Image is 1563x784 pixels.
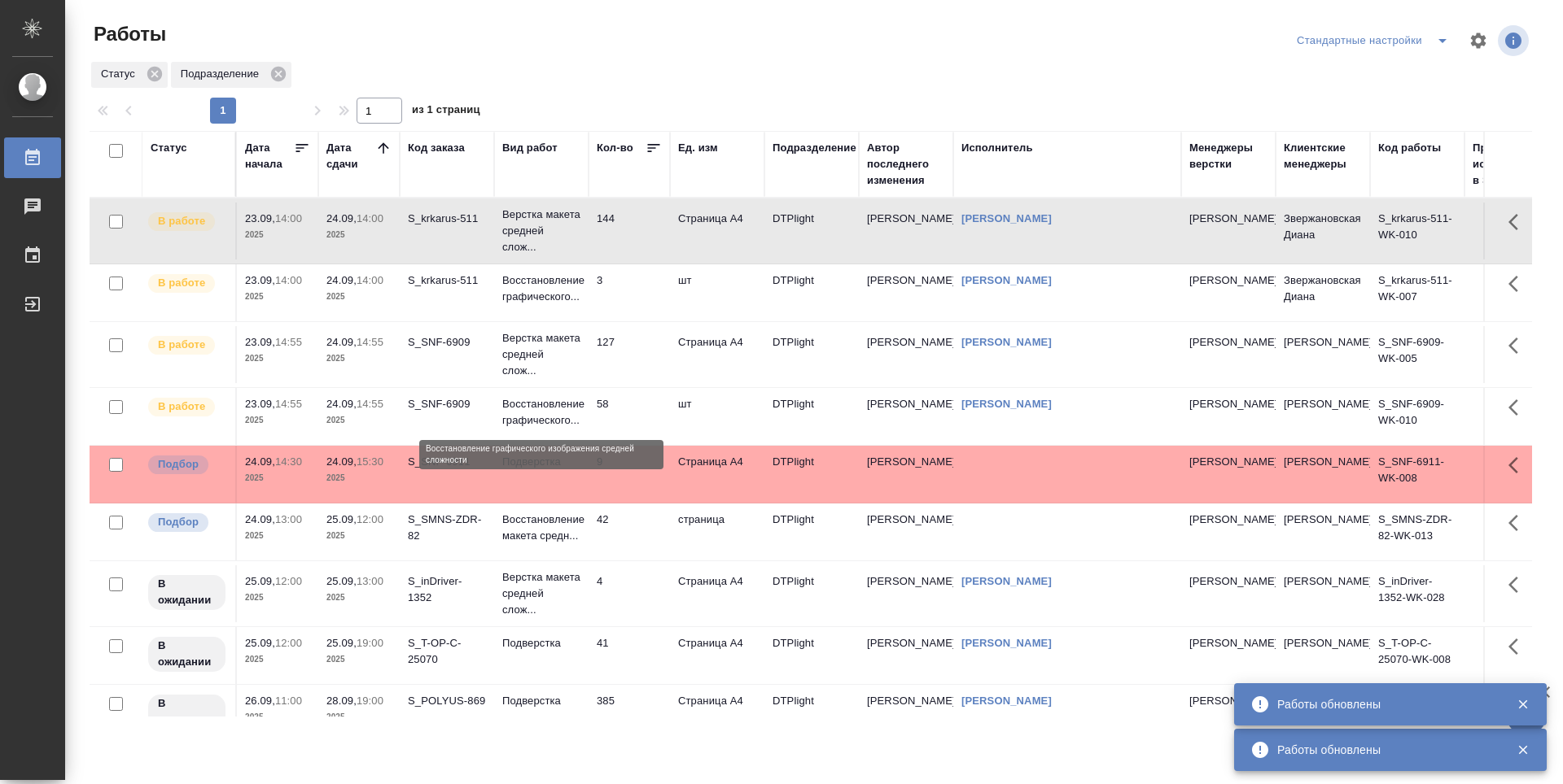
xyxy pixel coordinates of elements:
[670,446,764,503] td: Страница А4
[670,326,764,383] td: Страница А4
[1293,28,1459,54] div: split button
[1499,503,1538,542] button: Здесь прячутся важные кнопки
[773,140,856,156] div: Подразделение
[245,336,275,348] p: 23.09,
[326,695,357,707] p: 28.09,
[1498,25,1532,56] span: Посмотреть информацию
[1189,454,1267,470] p: [PERSON_NAME]
[326,140,375,172] div: Дата сдачи
[1189,272,1267,289] p: [PERSON_NAME]
[408,140,465,156] div: Код заказа
[245,575,275,587] p: 25.09,
[326,455,357,468] p: 24.09,
[245,227,310,243] p: 2025
[589,388,670,445] td: 58
[1506,743,1539,757] button: Закрыть
[1370,388,1464,445] td: S_SNF-6909-WK-010
[1370,326,1464,383] td: S_SNF-6909-WK-005
[326,651,392,668] p: 2025
[1189,396,1267,412] p: [PERSON_NAME]
[589,565,670,622] td: 4
[275,455,302,468] p: 14:30
[245,695,275,707] p: 26.09,
[502,635,580,651] p: Подверстка
[859,264,953,321] td: [PERSON_NAME]
[589,203,670,259] td: 144
[147,211,227,233] div: Исполнитель выполняет работу
[357,212,383,224] p: 14:00
[859,503,953,560] td: [PERSON_NAME]
[245,651,310,668] p: 2025
[1276,203,1370,259] td: Звержановская Диана
[859,388,953,445] td: [PERSON_NAME]
[1276,503,1370,560] td: [PERSON_NAME]
[158,456,199,473] p: Подбор
[326,351,392,367] p: 2025
[764,388,859,445] td: DTPlight
[1276,264,1370,321] td: Звержановская Диана
[1276,627,1370,684] td: [PERSON_NAME]
[326,513,357,525] p: 25.09,
[1473,140,1546,189] div: Прогресс исполнителя в SC
[1276,446,1370,503] td: [PERSON_NAME]
[670,627,764,684] td: Страница А4
[1189,211,1267,227] p: [PERSON_NAME]
[326,336,357,348] p: 24.09,
[147,396,227,418] div: Исполнитель выполняет работу
[245,709,310,725] p: 2025
[245,455,275,468] p: 24.09,
[502,272,580,305] p: Восстановление графического...
[764,565,859,622] td: DTPlight
[275,637,302,649] p: 12:00
[670,565,764,622] td: Страница А4
[1499,203,1538,242] button: Здесь прячутся важные кнопки
[245,212,275,224] p: 23.09,
[245,412,310,429] p: 2025
[408,573,486,606] div: S_inDriver-1352
[158,213,205,229] p: В работе
[1189,573,1267,590] p: [PERSON_NAME]
[181,66,265,82] p: Подразделение
[412,100,480,124] span: из 1 страниц
[326,212,357,224] p: 24.09,
[326,227,392,243] p: 2025
[1370,203,1464,259] td: S_krkarus-511-WK-010
[147,512,227,534] div: Можно подбирать исполнителей
[147,573,227,612] div: Исполнитель назначен, приступать к работе пока рано
[961,336,1052,348] a: [PERSON_NAME]
[589,685,670,742] td: 385
[502,693,580,709] p: Подверстка
[357,575,383,587] p: 13:00
[357,274,383,286] p: 14:00
[670,685,764,742] td: Страница А4
[1499,388,1538,427] button: Здесь прячутся важные кнопки
[147,635,227,673] div: Исполнитель назначен, приступать к работе пока рано
[408,396,486,412] div: S_SNF-6909
[158,337,205,353] p: В работе
[326,274,357,286] p: 24.09,
[326,470,392,486] p: 2025
[502,140,558,156] div: Вид работ
[357,336,383,348] p: 14:55
[158,275,205,291] p: В работе
[158,399,205,415] p: В работе
[326,637,357,649] p: 25.09,
[502,330,580,379] p: Верстка макета средней слож...
[275,274,302,286] p: 14:00
[275,336,302,348] p: 14:55
[1189,635,1267,651] p: [PERSON_NAME]
[326,528,392,544] p: 2025
[101,66,141,82] p: Статус
[357,513,383,525] p: 12:00
[326,412,392,429] p: 2025
[961,637,1052,649] a: [PERSON_NAME]
[1189,334,1267,351] p: [PERSON_NAME]
[90,21,166,47] span: Работы
[1276,388,1370,445] td: [PERSON_NAME]
[245,398,275,410] p: 23.09,
[670,503,764,560] td: страница
[867,140,945,189] div: Автор последнего изменения
[764,203,859,259] td: DTPlight
[678,140,718,156] div: Ед. изм
[961,274,1052,286] a: [PERSON_NAME]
